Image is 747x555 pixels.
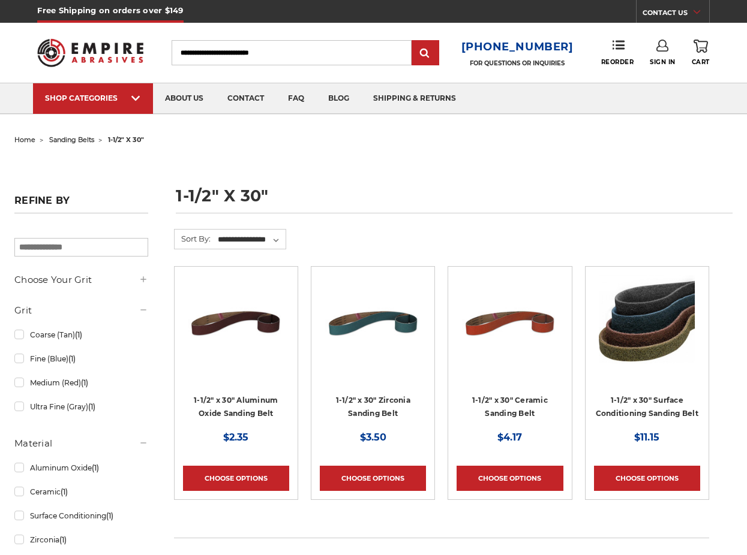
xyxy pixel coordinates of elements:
[215,83,276,114] a: contact
[14,273,148,287] h5: Choose Your Grit
[14,195,148,213] h5: Refine by
[81,378,88,387] span: (1)
[692,58,710,66] span: Cart
[14,436,148,451] h5: Material
[457,466,563,491] a: Choose Options
[14,348,148,369] a: Fine (Blue)(1)
[14,372,148,393] a: Medium (Red)(1)
[276,83,316,114] a: faq
[457,275,563,381] a: 1-1/2" x 30" Sanding Belt - Ceramic
[643,6,709,23] a: CONTACT US
[59,535,67,544] span: (1)
[461,38,574,56] a: [PHONE_NUMBER]
[14,303,148,318] h5: Grit
[497,432,522,443] span: $4.17
[68,354,76,363] span: (1)
[153,83,215,114] a: about us
[61,487,68,496] span: (1)
[14,324,148,345] a: Coarse (Tan)(1)
[601,58,634,66] span: Reorder
[336,396,410,418] a: 1-1/2" x 30" Zirconia Sanding Belt
[634,432,659,443] span: $11.15
[37,32,143,73] img: Empire Abrasives
[601,40,634,65] a: Reorder
[14,135,35,144] a: home
[183,275,289,381] a: 1-1/2" x 30" Sanding Belt - Aluminum Oxide
[462,275,558,371] img: 1-1/2" x 30" Sanding Belt - Ceramic
[14,529,148,550] a: Zirconia(1)
[14,481,148,502] a: Ceramic(1)
[216,231,286,249] select: Sort By:
[361,83,468,114] a: shipping & returns
[360,432,386,443] span: $3.50
[88,402,95,411] span: (1)
[14,457,148,478] a: Aluminum Oxide(1)
[194,396,278,418] a: 1-1/2" x 30" Aluminum Oxide Sanding Belt
[599,275,695,371] img: 1.5"x30" Surface Conditioning Sanding Belts
[316,83,361,114] a: blog
[183,466,289,491] a: Choose Options
[461,59,574,67] p: FOR QUESTIONS OR INQUIRIES
[108,135,144,144] span: 1-1/2" x 30"
[45,93,141,102] div: SHOP CATEGORIES
[692,40,710,66] a: Cart
[472,396,548,418] a: 1-1/2" x 30" Ceramic Sanding Belt
[92,463,99,472] span: (1)
[320,275,426,381] a: 1-1/2" x 30" Sanding Belt - Zirconia
[175,230,211,248] label: Sort By:
[75,330,82,339] span: (1)
[14,505,148,526] a: Surface Conditioning(1)
[596,396,698,418] a: 1-1/2" x 30" Surface Conditioning Sanding Belt
[106,511,113,520] span: (1)
[594,466,700,491] a: Choose Options
[188,275,284,371] img: 1-1/2" x 30" Sanding Belt - Aluminum Oxide
[325,275,421,371] img: 1-1/2" x 30" Sanding Belt - Zirconia
[14,396,148,417] a: Ultra Fine (Gray)(1)
[49,135,94,144] a: sanding belts
[223,432,248,443] span: $2.35
[176,188,733,213] h1: 1-1/2" x 30"
[413,41,437,65] input: Submit
[320,466,426,491] a: Choose Options
[594,275,700,381] a: 1.5"x30" Surface Conditioning Sanding Belts
[650,58,676,66] span: Sign In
